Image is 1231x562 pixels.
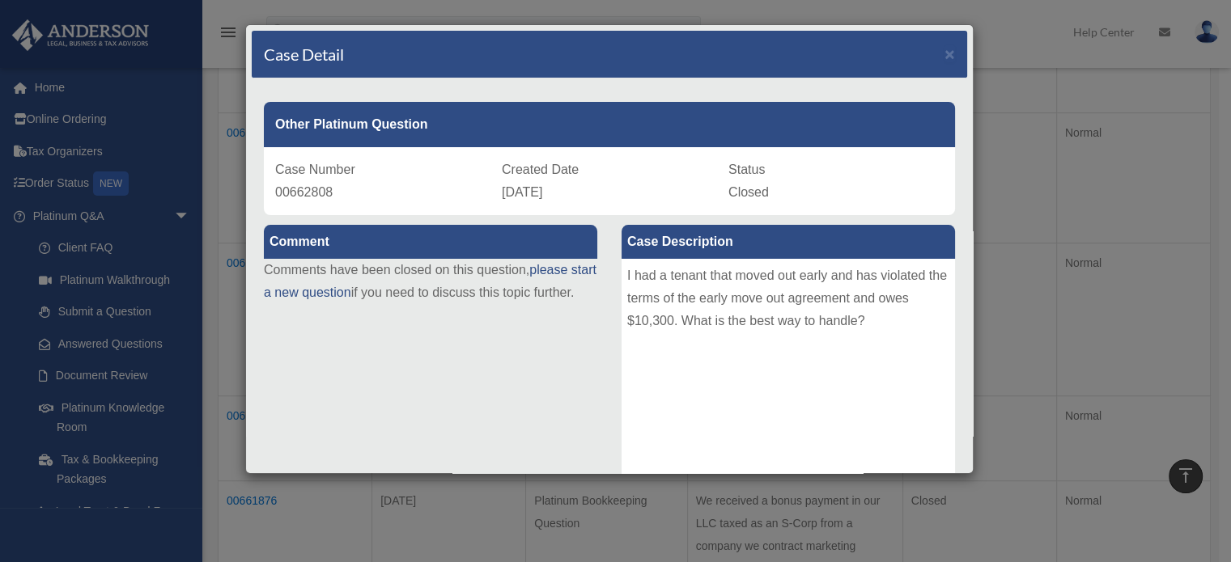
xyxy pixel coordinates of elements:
[275,185,333,199] span: 00662808
[944,45,955,62] button: Close
[264,263,596,299] a: please start a new question
[264,102,955,147] div: Other Platinum Question
[264,225,597,259] label: Comment
[944,44,955,63] span: ×
[264,43,344,65] h4: Case Detail
[502,163,579,176] span: Created Date
[622,225,955,259] label: Case Description
[728,185,769,199] span: Closed
[502,185,542,199] span: [DATE]
[264,259,597,304] p: Comments have been closed on this question, if you need to discuss this topic further.
[728,163,765,176] span: Status
[275,163,355,176] span: Case Number
[622,259,955,501] div: I had a tenant that moved out early and has violated the terms of the early move out agreement an...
